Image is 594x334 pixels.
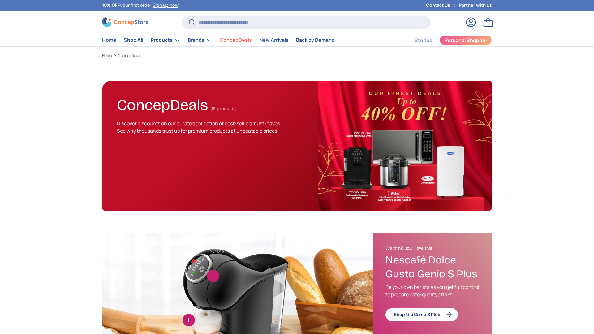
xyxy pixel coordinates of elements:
span: Discover discounts on our curated collection of best-selling must-haves. See why thousands trust ... [117,120,281,134]
a: Products [151,34,180,46]
nav: Primary [102,34,335,46]
a: ConcepDeals [118,54,141,58]
p: your first order! . [102,2,179,9]
summary: Products [147,34,184,46]
img: ConcepStore [102,17,148,27]
img: ConcepDeals [318,81,492,211]
a: New Arrivals [259,34,289,46]
a: ConcepDeals [220,34,252,46]
a: Brands [188,34,212,46]
a: Back by Demand [296,34,335,46]
nav: Secondary [400,34,492,46]
nav: Breadcrumbs [102,53,492,58]
p: Be your own barista as you get full control to prepare café-quality drinks! [385,283,480,298]
a: Stories [415,34,432,46]
a: Contact Us [426,2,459,9]
h2: We think you'll love this [385,246,480,251]
a: Shop All [124,34,143,46]
a: Partner with us [459,2,492,9]
a: Personal Shopper [440,35,492,45]
a: Home [102,54,112,58]
a: Sign up now [153,2,178,8]
a: Shop the Genio S Plus [385,308,458,321]
h3: Nescafé Dolce Gusto Genio S Plus [385,253,480,281]
h1: ConcepDeals [117,93,208,114]
span: Personal Shopper [445,38,487,43]
span: (18 products) [210,106,237,111]
strong: 10% OFF [102,2,120,8]
summary: Brands [184,34,216,46]
a: Home [102,34,116,46]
